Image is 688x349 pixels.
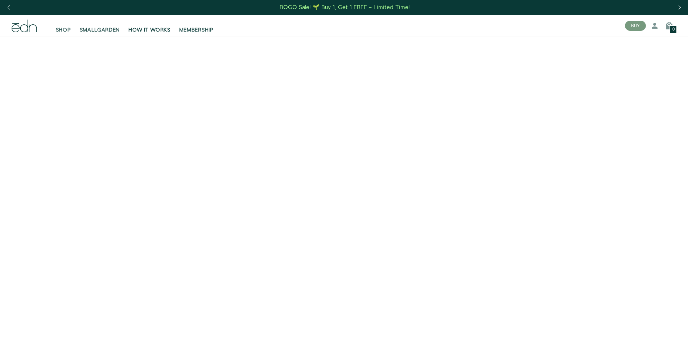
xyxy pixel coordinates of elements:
[179,26,214,34] span: MEMBERSHIP
[672,28,675,32] span: 0
[175,18,218,34] a: MEMBERSHIP
[625,21,646,31] button: BUY
[124,18,174,34] a: HOW IT WORKS
[75,18,124,34] a: SMALLGARDEN
[632,327,681,345] iframe: Opens a widget where you can find more information
[56,26,71,34] span: SHOP
[52,18,75,34] a: SHOP
[128,26,170,34] span: HOW IT WORKS
[280,4,410,11] div: BOGO Sale! 🌱 Buy 1, Get 1 FREE – Limited Time!
[279,2,411,13] a: BOGO Sale! 🌱 Buy 1, Get 1 FREE – Limited Time!
[80,26,120,34] span: SMALLGARDEN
